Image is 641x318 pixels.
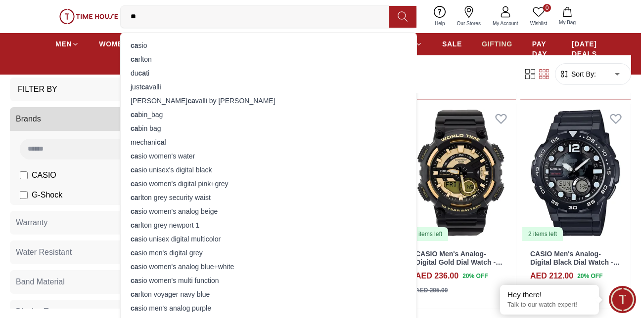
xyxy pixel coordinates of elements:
[99,35,136,53] a: WOMEN
[127,135,411,149] div: mechani l
[127,66,411,80] div: du ti
[482,35,512,53] a: GIFTING
[131,235,138,243] strong: ca
[451,4,487,29] a: Our Stores
[127,191,411,204] div: rlton grey security waist
[131,180,138,188] strong: ca
[415,270,458,282] h4: AED 236.00
[127,163,411,177] div: sio unisex's digital black
[16,113,41,125] span: Brands
[10,270,164,294] button: Band Material
[569,69,596,79] span: Sort By:
[131,290,138,298] strong: ca
[559,69,596,79] button: Sort By:
[55,39,72,49] span: MEN
[138,69,146,77] strong: ca
[16,217,47,229] span: Warranty
[415,250,503,275] a: CASIO Men's Analog-Digital Gold Dial Watch - AEQ-110BW-9A
[127,246,411,260] div: sio men's digital grey
[522,227,563,241] div: 2 items left
[507,290,592,300] div: Hey there!
[415,286,448,295] div: AED 295.00
[20,171,28,179] input: CASIO
[127,204,411,218] div: sio women's analog beige
[20,191,28,199] input: G-Shock
[526,20,551,27] span: Wishlist
[131,152,138,160] strong: ca
[131,111,138,119] strong: ca
[131,124,138,132] strong: ca
[127,80,411,94] div: just valli
[520,104,631,242] img: CASIO Men's Analog-Digital Black Dial Watch - AEQ-100W-1A
[406,104,516,242] img: CASIO Men's Analog-Digital Gold Dial Watch - AEQ-110BW-9A
[131,249,138,257] strong: ca
[429,4,451,29] a: Help
[127,287,411,301] div: rlton voyager navy blue
[520,104,631,242] a: CASIO Men's Analog-Digital Black Dial Watch - AEQ-100W-1A2 items left
[127,121,411,135] div: bin bag
[16,306,61,318] span: Display Type
[55,35,79,53] a: MEN
[157,138,165,146] strong: ca
[127,52,411,66] div: rlton
[406,104,516,242] a: CASIO Men's Analog-Digital Gold Dial Watch - AEQ-110BW-9A2 items left
[131,166,138,174] strong: ca
[489,20,522,27] span: My Account
[532,35,552,73] a: PAY DAY SALE
[127,274,411,287] div: sio women's multi function
[131,221,138,229] strong: ca
[127,94,411,108] div: [PERSON_NAME] valli by [PERSON_NAME]
[482,39,512,49] span: GIFTING
[543,4,551,12] span: 0
[10,107,164,131] button: Brands
[16,276,65,288] span: Band Material
[553,5,582,28] button: My Bag
[187,97,195,105] strong: ca
[431,20,449,27] span: Help
[507,301,592,309] p: Talk to our watch expert!
[32,169,56,181] span: CASIO
[141,83,149,91] strong: ca
[572,39,597,59] span: [DATE] DEALS
[532,39,552,69] span: PAY DAY SALE
[127,260,411,274] div: sio women's analog blue+white
[131,194,138,201] strong: ca
[462,272,488,280] span: 20 % OFF
[131,263,138,271] strong: ca
[408,227,448,241] div: 2 items left
[127,149,411,163] div: sio women's water
[32,189,62,201] span: G-Shock
[127,108,411,121] div: bin_bag
[16,246,72,258] span: Water Resistant
[609,286,636,313] div: Chat Widget
[524,4,553,29] a: 0Wishlist
[18,83,57,95] h3: Filter By
[442,35,462,53] a: SALE
[127,232,411,246] div: sio unisex digital multicolor
[572,35,597,63] a: [DATE] DEALS
[127,177,411,191] div: sio women's digital pink+grey
[131,41,138,49] strong: ca
[131,304,138,312] strong: ca
[442,39,462,49] span: SALE
[131,207,138,215] strong: ca
[577,272,602,280] span: 20 % OFF
[453,20,485,27] span: Our Stores
[10,240,164,264] button: Water Resistant
[59,9,118,24] img: ...
[127,218,411,232] div: rlton grey newport 1
[530,250,620,275] a: CASIO Men's Analog-Digital Black Dial Watch - AEQ-100W-1A
[131,55,138,63] strong: ca
[127,39,411,52] div: sio
[530,270,573,282] h4: AED 212.00
[131,277,138,284] strong: ca
[127,301,411,315] div: sio men's analog purple
[10,211,164,235] button: Warranty
[555,19,580,26] span: My Bag
[99,39,128,49] span: WOMEN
